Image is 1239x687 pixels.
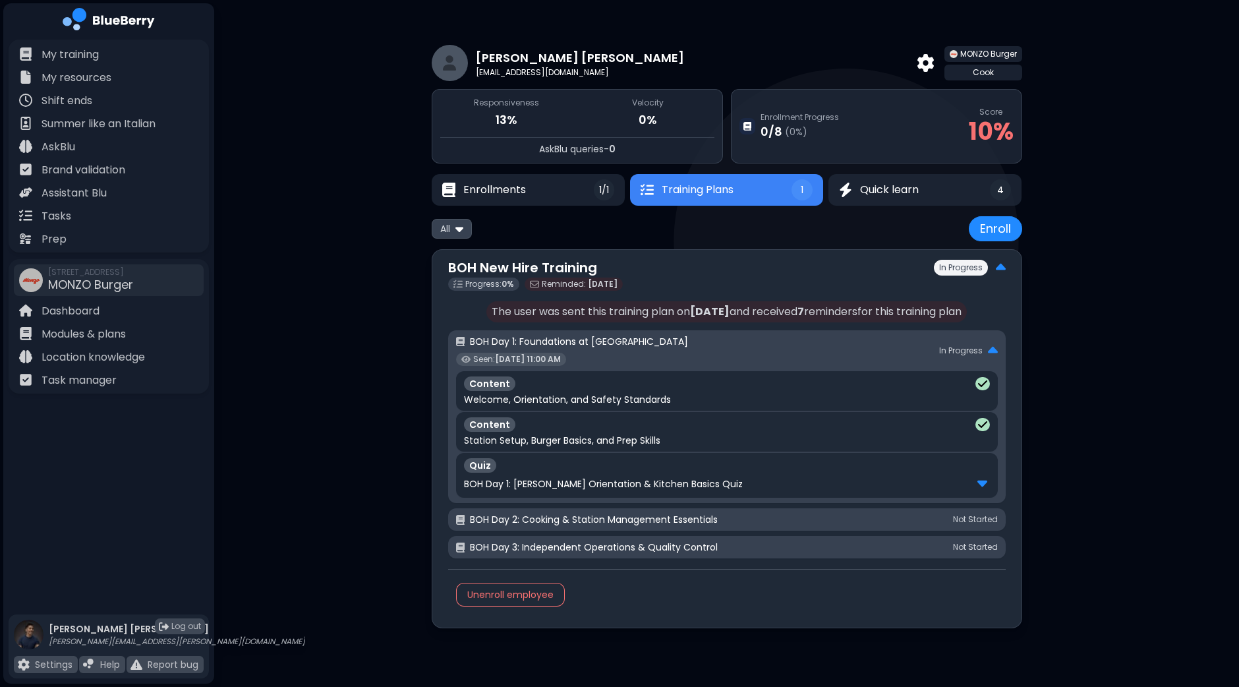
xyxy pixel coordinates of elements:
[969,117,1014,146] p: 10 %
[641,183,654,196] img: Training Plans
[456,583,565,607] div: Unenroll employee
[761,112,839,123] p: Enrollment Progress
[19,163,32,176] img: file icon
[581,111,714,129] p: 0%
[470,514,718,525] p: BOH Day 2: Cooking & Station Management Essentials
[48,267,133,278] span: [STREET_ADDRESS]
[14,620,43,663] img: profile photo
[969,107,1014,117] p: Score
[839,183,852,198] img: Quick learn
[977,474,987,491] img: file icon
[588,278,618,289] span: [DATE]
[761,123,782,141] p: 0 / 8
[743,122,751,131] img: Enrollment Progress
[42,116,156,132] p: Summer like an Italian
[463,182,526,198] span: Enrollments
[19,350,32,363] img: file icon
[464,434,660,446] p: Station Setup, Burger Basics, and Prep Skills
[448,578,573,612] button: Unenroll employee
[456,337,465,347] img: No teams
[997,184,1004,196] span: 4
[476,49,684,67] p: [PERSON_NAME] [PERSON_NAME]
[801,184,803,196] span: 1
[456,515,465,525] img: No teams
[453,280,463,289] img: progress
[42,162,125,178] p: Brand validation
[18,659,30,671] img: file icon
[530,280,539,289] img: email
[432,45,468,81] img: restaurant
[83,659,95,671] img: file icon
[440,223,450,235] span: All
[48,276,133,293] span: MONZO Burger
[950,50,958,58] img: company thumbnail
[63,8,155,35] img: company logo
[42,208,71,224] p: Tasks
[42,47,99,63] p: My training
[690,304,730,319] b: [DATE]
[100,659,120,671] p: Help
[148,659,198,671] p: Report bug
[19,232,32,245] img: file icon
[42,326,126,342] p: Modules & plans
[542,278,586,289] span: Reminded:
[599,184,609,196] span: 1/1
[35,659,72,671] p: Settings
[662,182,734,198] span: Training Plans
[960,49,1017,59] span: MONZO Burger
[130,659,142,671] img: file icon
[432,174,625,206] button: EnrollmentsEnrollments1/1
[630,174,823,206] button: Training PlansTraining Plans1
[464,376,515,391] p: Content
[440,98,573,108] p: Responsiveness
[42,70,111,86] p: My resources
[917,54,934,71] img: back arrow
[953,514,998,525] p: Not Started
[19,327,32,340] img: file icon
[461,355,471,363] img: viewed
[456,543,465,553] img: No teams
[19,373,32,386] img: file icon
[49,636,305,647] p: [PERSON_NAME][EMAIL_ADDRESS][PERSON_NAME][DOMAIN_NAME]
[19,140,32,153] img: file icon
[978,378,987,389] img: check
[464,458,496,473] p: Quiz
[988,342,998,359] img: expand
[465,279,514,289] span: Progress:
[19,71,32,84] img: file icon
[470,541,718,553] p: BOH Day 3: Independent Operations & Quality Control
[171,621,201,632] span: Log out
[19,209,32,222] img: file icon
[464,417,515,432] p: Content
[476,67,695,78] p: [EMAIL_ADDRESS][DOMAIN_NAME]
[828,174,1022,206] button: Quick learnQuick learn4
[539,142,604,156] span: AskBlu queries
[581,98,714,108] p: Velocity
[473,354,561,365] span: Seen:
[42,93,92,109] p: Shift ends
[42,303,100,319] p: Dashboard
[159,622,169,632] img: logout
[464,478,743,490] p: BOH Day 1: [PERSON_NAME] Orientation & Kitchen Basics Quiz
[944,65,1022,80] div: Cook
[42,373,117,388] p: Task manager
[996,259,1006,276] img: expand
[19,117,32,130] img: file icon
[42,185,107,201] p: Assistant Blu
[49,623,305,635] p: [PERSON_NAME] [PERSON_NAME]
[495,353,561,365] span: [DATE] 11:00 AM
[440,111,573,129] p: 13%
[19,94,32,107] img: file icon
[939,262,983,273] p: In Progress
[969,216,1022,241] button: Enroll
[448,258,597,278] p: BOH New Hire Training
[939,345,983,356] p: In Progress
[464,394,671,405] p: Welcome, Orientation, and Safety Standards
[442,183,455,198] img: Enrollments
[42,231,67,247] p: Prep
[502,278,514,289] span: 0 %
[19,268,43,292] img: company thumbnail
[19,186,32,199] img: file icon
[470,336,688,347] p: BOH Day 1: Foundations at [GEOGRAPHIC_DATA]
[42,349,145,365] p: Location knowledge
